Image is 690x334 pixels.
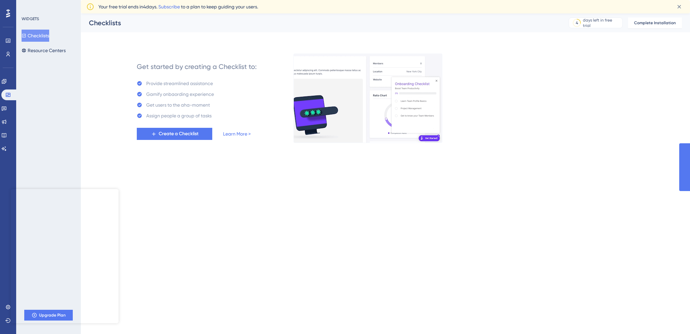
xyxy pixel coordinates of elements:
img: e28e67207451d1beac2d0b01ddd05b56.gif [293,53,442,143]
div: Get started by creating a Checklist to: [137,62,257,71]
button: Create a Checklist [137,128,212,140]
div: Gamify onbaording experience [146,90,214,98]
button: Checklists [22,30,49,42]
iframe: UserGuiding AI Assistant Launcher [662,307,682,328]
div: days left in free trial [583,17,620,28]
div: Checklists [89,18,552,28]
a: Learn More > [223,130,251,138]
div: 4 [576,20,578,26]
div: Get users to the aha-moment [146,101,210,109]
a: Subscribe [158,4,180,9]
div: WIDGETS [22,16,39,22]
button: Resource Centers [22,44,66,57]
span: Your free trial ends in 4 days. to a plan to keep guiding your users. [98,3,258,11]
span: Complete Installation [634,20,676,26]
span: Create a Checklist [159,130,198,138]
div: Provide streamlined assistance [146,79,213,87]
div: Assign people a group of tasks [146,112,212,120]
button: Complete Installation [628,17,682,28]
